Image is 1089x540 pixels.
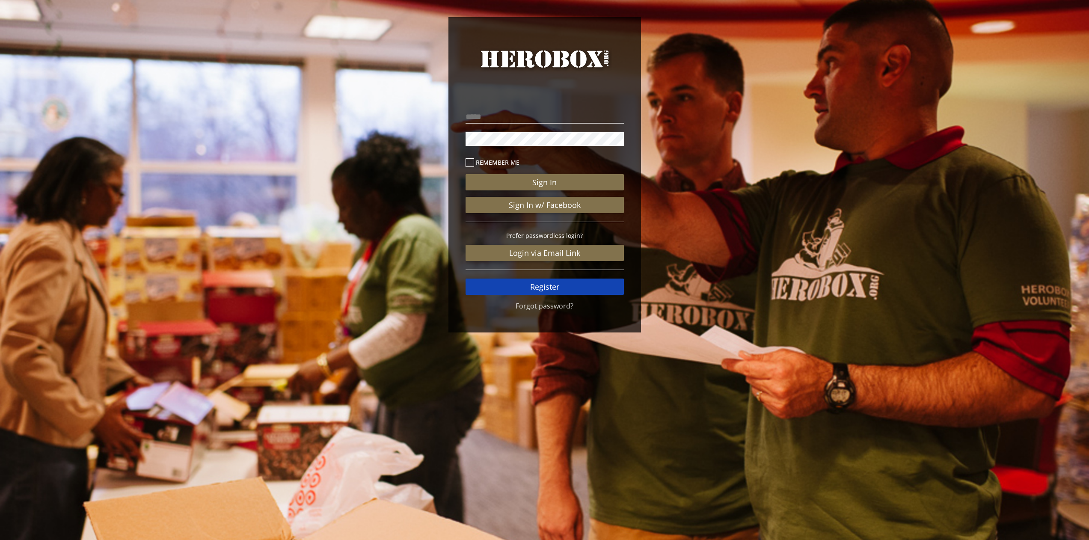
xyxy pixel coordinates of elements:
[516,301,573,311] a: Forgot password?
[466,157,624,167] label: Remember me
[466,197,624,213] a: Sign In w/ Facebook
[466,245,624,261] a: Login via Email Link
[466,47,624,86] a: HeroBox
[466,231,624,240] p: Prefer passwordless login?
[466,174,624,190] button: Sign In
[466,279,624,295] a: Register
